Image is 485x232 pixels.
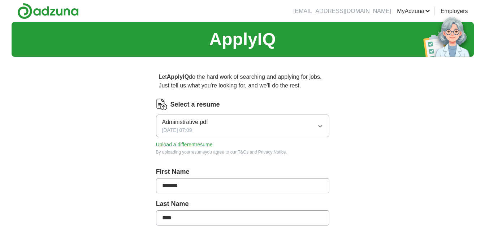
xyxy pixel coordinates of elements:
p: Let do the hard work of searching and applying for jobs. Just tell us what you're looking for, an... [156,70,329,93]
span: Administrative.pdf [162,118,208,126]
img: CV Icon [156,99,168,110]
button: Administrative.pdf[DATE] 07:09 [156,115,329,137]
a: MyAdzuna [397,7,430,16]
label: Select a resume [170,100,220,109]
a: T&Cs [238,150,248,155]
h1: ApplyIQ [209,26,276,52]
label: Last Name [156,199,329,209]
label: First Name [156,167,329,177]
span: [DATE] 07:09 [162,126,192,134]
li: [EMAIL_ADDRESS][DOMAIN_NAME] [293,7,391,16]
div: By uploading your resume you agree to our and . [156,149,329,155]
img: Adzuna logo [17,3,79,19]
button: Upload a differentresume [156,141,213,149]
a: Privacy Notice [258,150,286,155]
a: Employers [441,7,468,16]
strong: ApplyIQ [167,74,189,80]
